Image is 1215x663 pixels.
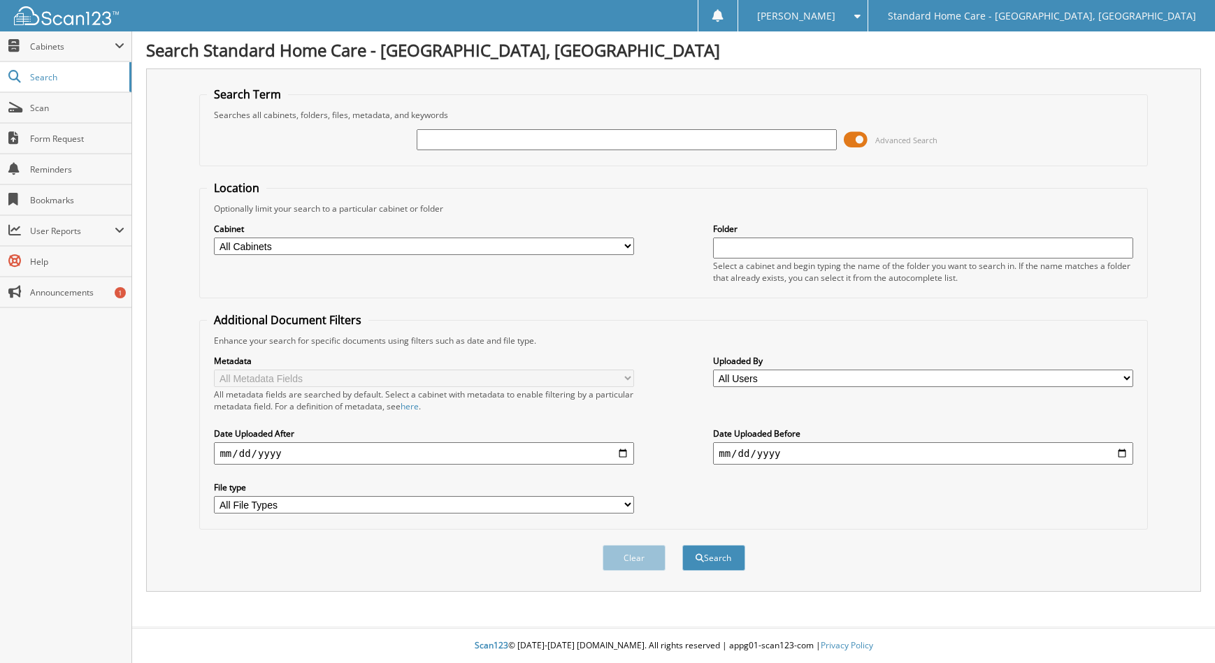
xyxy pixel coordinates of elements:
[475,639,508,651] span: Scan123
[875,135,937,145] span: Advanced Search
[401,400,419,412] a: here
[30,71,122,83] span: Search
[214,388,633,412] div: All metadata fields are searched by default. Select a cabinet with metadata to enable filtering b...
[14,6,119,25] img: scan123-logo-white.svg
[821,639,873,651] a: Privacy Policy
[30,133,124,145] span: Form Request
[30,225,115,237] span: User Reports
[207,203,1139,214] div: Optionally limit your search to a particular cabinet or folder
[207,312,368,328] legend: Additional Document Filters
[888,12,1196,20] span: Standard Home Care - [GEOGRAPHIC_DATA], [GEOGRAPHIC_DATA]
[115,287,126,298] div: 1
[214,442,633,465] input: start
[30,41,115,52] span: Cabinets
[603,545,666,571] button: Clear
[1145,596,1215,663] iframe: Chat Widget
[713,223,1133,235] label: Folder
[30,194,124,206] span: Bookmarks
[30,256,124,268] span: Help
[207,109,1139,121] div: Searches all cabinets, folders, files, metadata, and keywords
[682,545,745,571] button: Search
[713,428,1133,439] label: Date Uploaded Before
[207,335,1139,347] div: Enhance your search for specific documents using filters such as date and file type.
[30,102,124,114] span: Scan
[214,223,633,235] label: Cabinet
[207,87,288,102] legend: Search Term
[713,355,1133,367] label: Uploaded By
[30,286,124,298] span: Announcements
[30,163,124,175] span: Reminders
[146,38,1201,61] h1: Search Standard Home Care - [GEOGRAPHIC_DATA], [GEOGRAPHIC_DATA]
[757,12,835,20] span: [PERSON_NAME]
[713,442,1133,465] input: end
[132,629,1215,663] div: © [DATE]-[DATE] [DOMAIN_NAME]. All rights reserved | appg01-scan123-com |
[214,355,633,367] label: Metadata
[207,180,266,196] legend: Location
[214,481,633,493] label: File type
[713,260,1133,284] div: Select a cabinet and begin typing the name of the folder you want to search in. If the name match...
[214,428,633,439] label: Date Uploaded After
